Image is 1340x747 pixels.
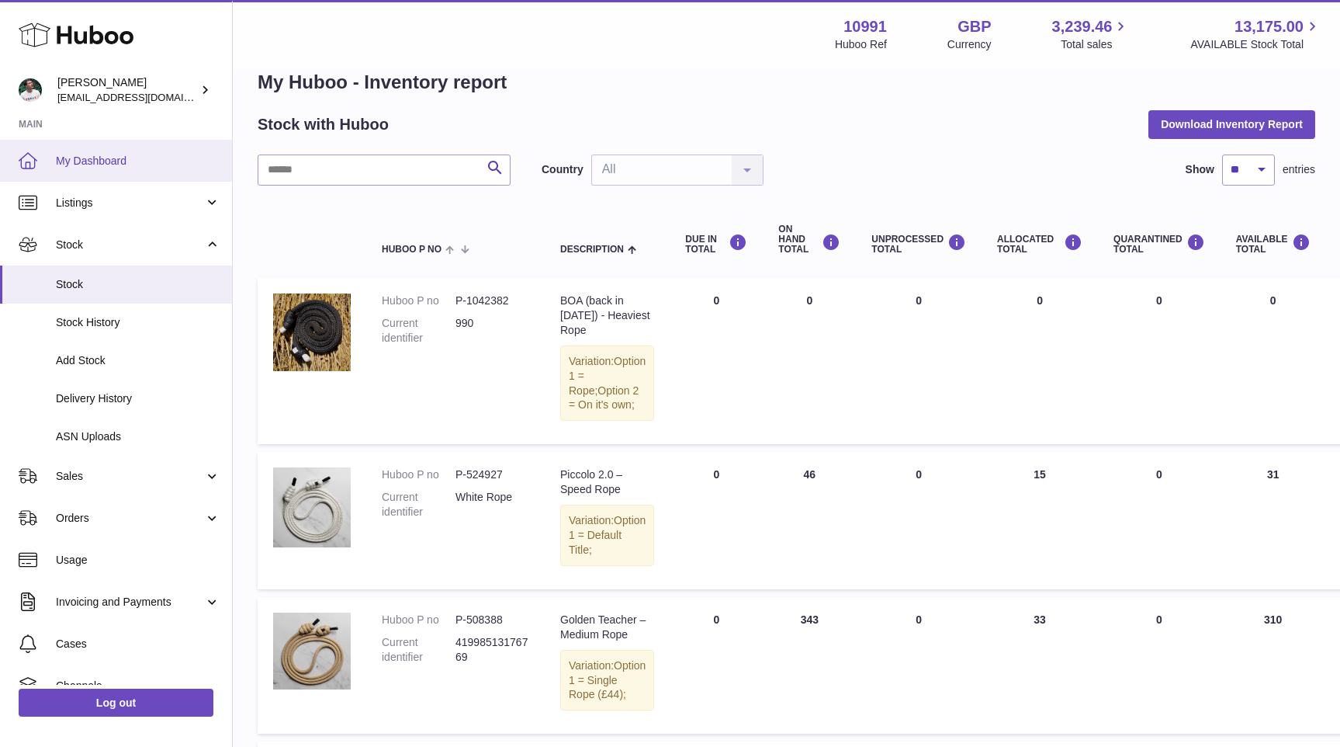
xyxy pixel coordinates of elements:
span: Delivery History [56,391,220,406]
td: 0 [670,597,763,734]
dd: P-508388 [455,613,529,627]
span: Channels [56,679,220,693]
dd: White Rope [455,490,529,519]
dd: P-1042382 [455,294,529,308]
a: Log out [19,689,213,717]
div: Huboo Ref [835,37,887,52]
span: Stock History [56,315,220,330]
span: Listings [56,196,204,210]
span: 0 [1156,294,1162,307]
dd: 990 [455,316,529,346]
div: Variation: [560,505,654,566]
img: timshieff@gmail.com [19,78,42,102]
div: [PERSON_NAME] [57,75,197,105]
button: Download Inventory Report [1148,110,1315,138]
span: My Dashboard [56,154,220,169]
img: product image [273,467,351,547]
span: Cases [56,637,220,651]
span: Option 2 = On it's own; [569,384,639,412]
span: Add Stock [56,353,220,368]
span: Stock [56,238,204,252]
label: Country [542,162,583,177]
div: DUE IN TOTAL [685,234,747,255]
div: UNPROCESSED Total [871,234,966,255]
dd: 41998513176769 [455,635,529,665]
div: BOA (back in [DATE]) - Heaviest Rope [560,294,654,338]
td: 0 [763,278,856,444]
span: Stock [56,277,220,292]
span: 0 [1156,468,1162,481]
span: 3,239.46 [1052,16,1113,37]
td: 33 [982,597,1098,734]
td: 15 [982,452,1098,589]
td: 0 [856,597,982,734]
img: product image [273,613,351,690]
td: 46 [763,452,856,589]
span: ASN Uploads [56,429,220,444]
td: 0 [856,452,982,589]
span: 13,175.00 [1234,16,1304,37]
div: ON HAND Total [778,224,840,255]
span: Invoicing and Payments [56,595,204,610]
dt: Huboo P no [382,294,455,308]
dt: Current identifier [382,635,455,665]
span: Sales [56,469,204,484]
div: Piccolo 2.0 – Speed Rope [560,467,654,497]
div: Golden Teacher – Medium Rope [560,613,654,642]
td: 31 [1221,452,1326,589]
td: 0 [982,278,1098,444]
dt: Current identifier [382,490,455,519]
span: Huboo P no [382,245,441,255]
span: Usage [56,553,220,568]
span: Orders [56,511,204,526]
div: ALLOCATED Total [997,234,1082,255]
span: [EMAIL_ADDRESS][DOMAIN_NAME] [57,91,228,103]
dt: Huboo P no [382,467,455,482]
a: 3,239.46 Total sales [1052,16,1131,52]
div: Variation: [560,650,654,711]
div: QUARANTINED Total [1113,234,1205,255]
td: 0 [670,452,763,589]
td: 310 [1221,597,1326,734]
img: product image [273,294,351,371]
span: Total sales [1061,37,1130,52]
div: Currency [947,37,992,52]
dt: Current identifier [382,316,455,346]
span: entries [1283,162,1315,177]
span: AVAILABLE Stock Total [1190,37,1321,52]
a: 13,175.00 AVAILABLE Stock Total [1190,16,1321,52]
td: 0 [670,278,763,444]
label: Show [1186,162,1214,177]
div: AVAILABLE Total [1236,234,1311,255]
span: 0 [1156,613,1162,626]
td: 0 [856,278,982,444]
strong: 10991 [843,16,887,37]
td: 343 [763,597,856,734]
span: Option 1 = Rope; [569,355,646,397]
span: Description [560,245,624,255]
h1: My Huboo - Inventory report [258,70,1315,95]
div: Variation: [560,346,654,422]
strong: GBP [957,16,991,37]
td: 0 [1221,278,1326,444]
dt: Huboo P no [382,613,455,627]
h2: Stock with Huboo [258,114,389,135]
span: Option 1 = Default Title; [569,514,646,556]
span: Option 1 = Single Rope (£44); [569,659,646,701]
dd: P-524927 [455,467,529,482]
